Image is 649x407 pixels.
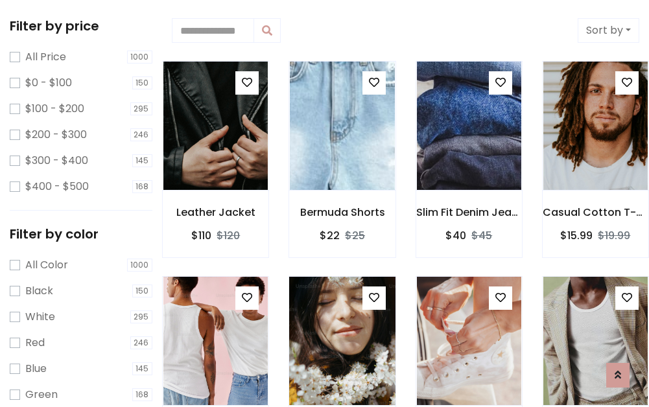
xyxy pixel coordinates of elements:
span: 246 [130,336,153,349]
del: $45 [471,228,492,243]
h6: Bermuda Shorts [289,206,395,218]
label: Black [25,283,53,299]
label: Blue [25,361,47,377]
span: 168 [132,388,153,401]
button: Sort by [578,18,639,43]
h6: Slim Fit Denim Jeans [416,206,522,218]
h6: $22 [320,229,340,242]
label: Green [25,387,58,402]
span: 145 [132,154,153,167]
span: 295 [130,310,153,323]
span: 295 [130,102,153,115]
label: $0 - $100 [25,75,72,91]
span: 1000 [127,259,153,272]
h6: Leather Jacket [163,206,268,218]
h5: Filter by price [10,18,152,34]
span: 150 [132,285,153,297]
span: 1000 [127,51,153,64]
label: White [25,309,55,325]
h6: Casual Cotton T-Shirt [543,206,648,218]
span: 168 [132,180,153,193]
label: $300 - $400 [25,153,88,169]
span: 150 [132,76,153,89]
h5: Filter by color [10,226,152,242]
label: All Color [25,257,68,273]
label: $400 - $500 [25,179,89,194]
del: $19.99 [598,228,630,243]
h6: $110 [191,229,211,242]
del: $25 [345,228,365,243]
span: 246 [130,128,153,141]
label: All Price [25,49,66,65]
del: $120 [217,228,240,243]
h6: $40 [445,229,466,242]
h6: $15.99 [560,229,593,242]
span: 145 [132,362,153,375]
label: $200 - $300 [25,127,87,143]
label: $100 - $200 [25,101,84,117]
label: Red [25,335,45,351]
